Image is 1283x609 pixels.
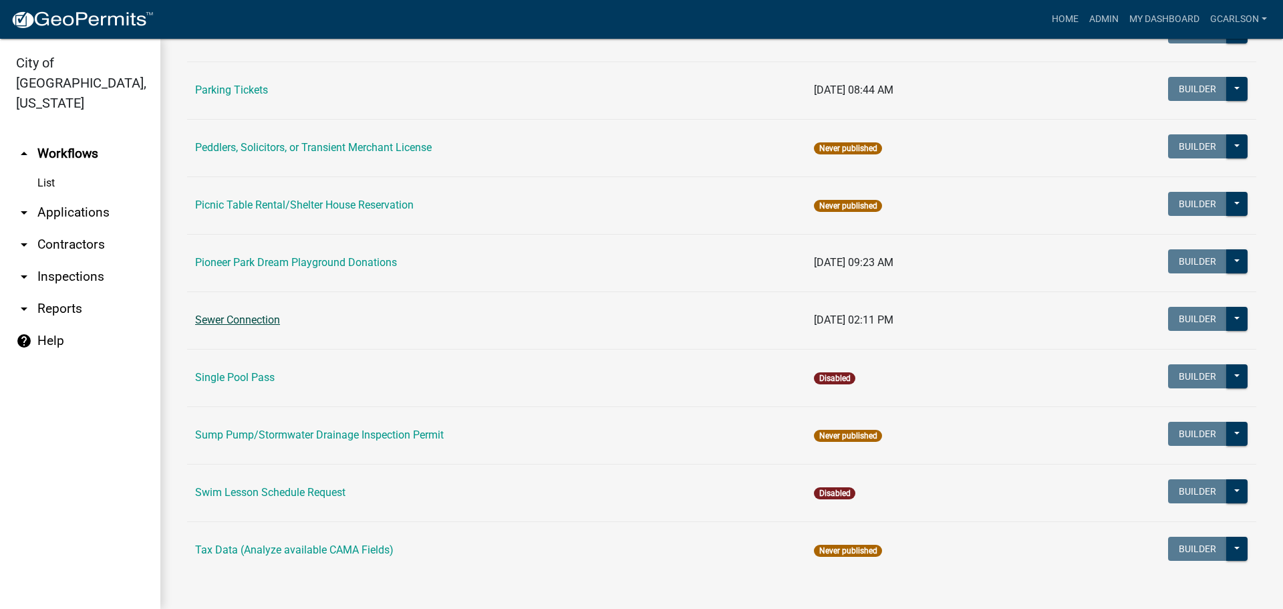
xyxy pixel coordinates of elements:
button: Builder [1168,364,1227,388]
a: Swim Lesson Schedule Request [195,486,345,499]
a: gcarlson [1205,7,1272,32]
a: Picnic Table Rental/Shelter House Reservation [195,199,414,211]
a: Peddlers, Solicitors, or Transient Merchant License [195,141,432,154]
i: arrow_drop_down [16,237,32,253]
span: [DATE] 02:11 PM [814,314,893,326]
a: Pioneer Park Dream Playground Donations [195,256,397,269]
a: Parking Tickets [195,84,268,96]
button: Builder [1168,77,1227,101]
i: help [16,333,32,349]
span: Never published [814,545,881,557]
a: Tax Data (Analyze available CAMA Fields) [195,543,394,556]
span: Never published [814,142,881,154]
i: arrow_drop_down [16,205,32,221]
button: Builder [1168,192,1227,216]
button: Builder [1168,249,1227,273]
button: Builder [1168,134,1227,158]
span: Disabled [814,487,855,499]
span: Never published [814,430,881,442]
a: Sewer Connection [195,314,280,326]
button: Builder [1168,479,1227,503]
span: [DATE] 09:23 AM [814,256,893,269]
i: arrow_drop_down [16,301,32,317]
a: Sump Pump/Stormwater Drainage Inspection Permit [195,429,444,441]
button: Builder [1168,307,1227,331]
button: Builder [1168,537,1227,561]
span: [DATE] 08:44 AM [814,84,893,96]
i: arrow_drop_down [16,269,32,285]
a: My Dashboard [1124,7,1205,32]
a: Single Pool Pass [195,371,275,384]
span: Disabled [814,372,855,384]
a: Home [1046,7,1084,32]
span: Never published [814,200,881,212]
i: arrow_drop_up [16,146,32,162]
button: Builder [1168,422,1227,446]
a: Admin [1084,7,1124,32]
button: Builder [1168,19,1227,43]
